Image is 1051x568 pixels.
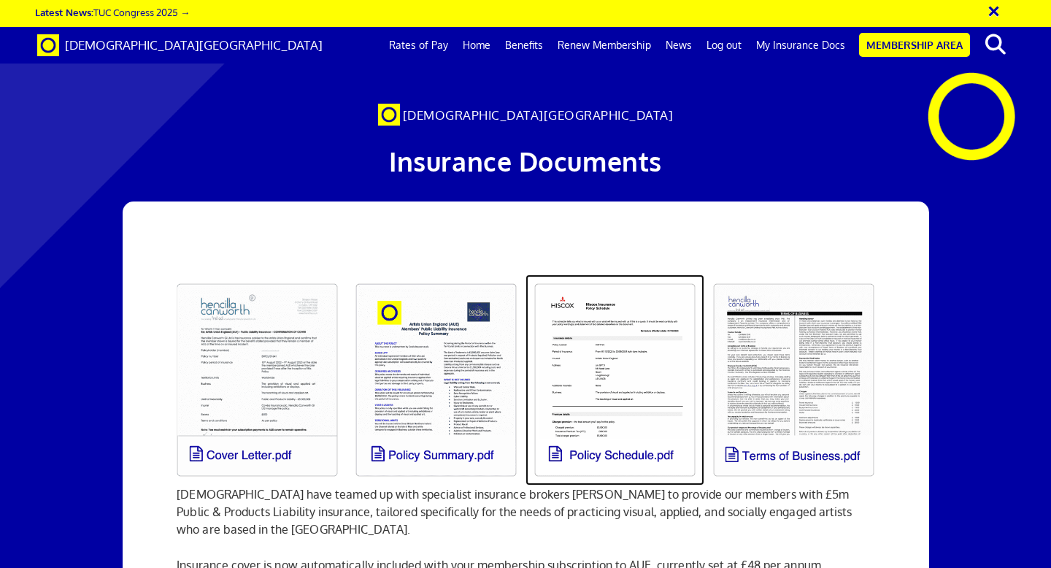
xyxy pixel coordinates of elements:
strong: Latest News: [35,6,93,18]
a: Brand [DEMOGRAPHIC_DATA][GEOGRAPHIC_DATA] [26,27,334,64]
a: Membership Area [859,33,970,57]
a: Latest News:TUC Congress 2025 → [35,6,190,18]
button: search [973,29,1017,60]
a: News [658,27,699,64]
span: [DEMOGRAPHIC_DATA][GEOGRAPHIC_DATA] [65,37,323,53]
p: [DEMOGRAPHIC_DATA] have teamed up with specialist insurance brokers [PERSON_NAME] to provide our ... [177,486,874,538]
a: Benefits [498,27,550,64]
a: Rates of Pay [382,27,455,64]
a: Log out [699,27,749,64]
a: My Insurance Docs [749,27,852,64]
span: Insurance Documents [389,145,662,177]
span: [DEMOGRAPHIC_DATA][GEOGRAPHIC_DATA] [403,107,674,123]
a: Renew Membership [550,27,658,64]
a: Home [455,27,498,64]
